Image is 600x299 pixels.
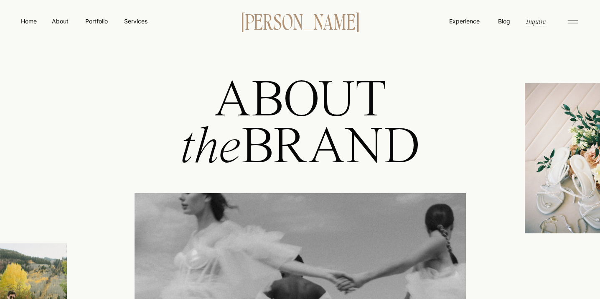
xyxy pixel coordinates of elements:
a: [PERSON_NAME] [228,12,372,30]
a: Home [19,17,38,26]
h1: ABOUT BRAND [149,79,451,202]
a: Inquire [525,16,547,26]
i: the [180,123,241,174]
a: Blog [496,17,512,25]
a: Services [123,17,148,26]
a: Portfolio [81,17,111,26]
a: About [51,17,69,25]
a: Experience [448,17,481,26]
